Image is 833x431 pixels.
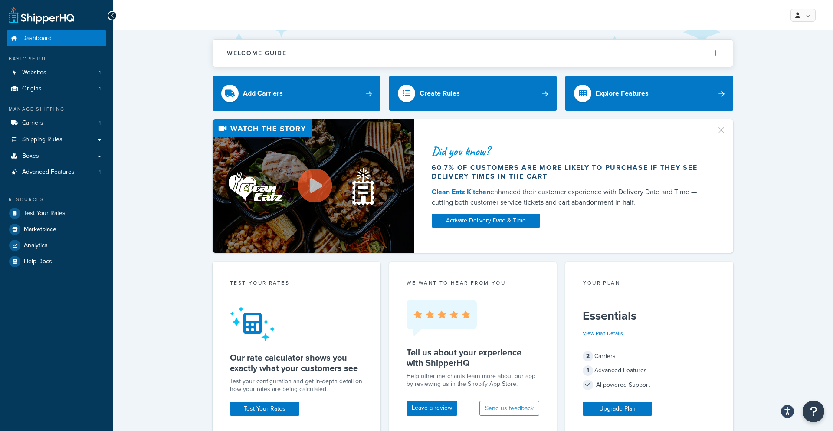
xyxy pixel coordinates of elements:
[243,87,283,99] div: Add Carriers
[99,69,101,76] span: 1
[432,145,706,157] div: Did you know?
[22,153,39,160] span: Boxes
[7,148,106,164] a: Boxes
[22,35,52,42] span: Dashboard
[389,76,557,111] a: Create Rules
[7,196,106,203] div: Resources
[99,169,101,176] span: 1
[230,402,299,416] a: Test Your Rates
[7,81,106,97] li: Origins
[7,65,106,81] li: Websites
[432,163,706,181] div: 60.7% of customers are more likely to purchase if they see delivery times in the cart
[7,106,106,113] div: Manage Shipping
[22,169,75,176] span: Advanced Features
[420,87,460,99] div: Create Rules
[22,69,46,76] span: Websites
[583,309,716,323] h5: Essentials
[7,238,106,253] a: Analytics
[24,258,52,265] span: Help Docs
[22,85,42,93] span: Origins
[7,55,106,63] div: Basic Setup
[7,164,106,180] a: Advanced Features1
[7,222,106,237] a: Marketplace
[803,401,824,422] button: Open Resource Center
[407,372,540,388] p: Help other merchants learn more about our app by reviewing us in the Shopify App Store.
[7,132,106,148] a: Shipping Rules
[24,210,66,217] span: Test Your Rates
[7,115,106,131] li: Carriers
[213,119,414,253] img: Video thumbnail
[432,187,706,208] div: enhanced their customer experience with Delivery Date and Time — cutting both customer service ti...
[583,279,716,289] div: Your Plan
[432,187,490,197] a: Clean Eatz Kitchen
[583,351,593,361] span: 2
[407,279,540,287] p: we want to hear from you
[7,206,106,221] a: Test Your Rates
[230,279,363,289] div: Test your rates
[432,214,540,228] a: Activate Delivery Date & Time
[227,50,287,56] h2: Welcome Guide
[479,401,539,416] button: Send us feedback
[22,119,43,127] span: Carriers
[213,40,733,67] button: Welcome Guide
[7,115,106,131] a: Carriers1
[583,350,716,362] div: Carriers
[7,65,106,81] a: Websites1
[213,76,380,111] a: Add Carriers
[24,226,56,233] span: Marketplace
[583,329,623,337] a: View Plan Details
[565,76,733,111] a: Explore Features
[7,254,106,269] a: Help Docs
[22,136,62,143] span: Shipping Rules
[99,85,101,93] span: 1
[7,81,106,97] a: Origins1
[24,242,48,249] span: Analytics
[230,352,363,373] h5: Our rate calculator shows you exactly what your customers see
[407,401,457,416] a: Leave a review
[583,379,716,391] div: AI-powered Support
[583,365,716,377] div: Advanced Features
[99,119,101,127] span: 1
[583,365,593,376] span: 1
[7,164,106,180] li: Advanced Features
[7,30,106,46] a: Dashboard
[230,378,363,393] div: Test your configuration and get in-depth detail on how your rates are being calculated.
[583,402,652,416] a: Upgrade Plan
[407,347,540,368] h5: Tell us about your experience with ShipperHQ
[596,87,649,99] div: Explore Features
